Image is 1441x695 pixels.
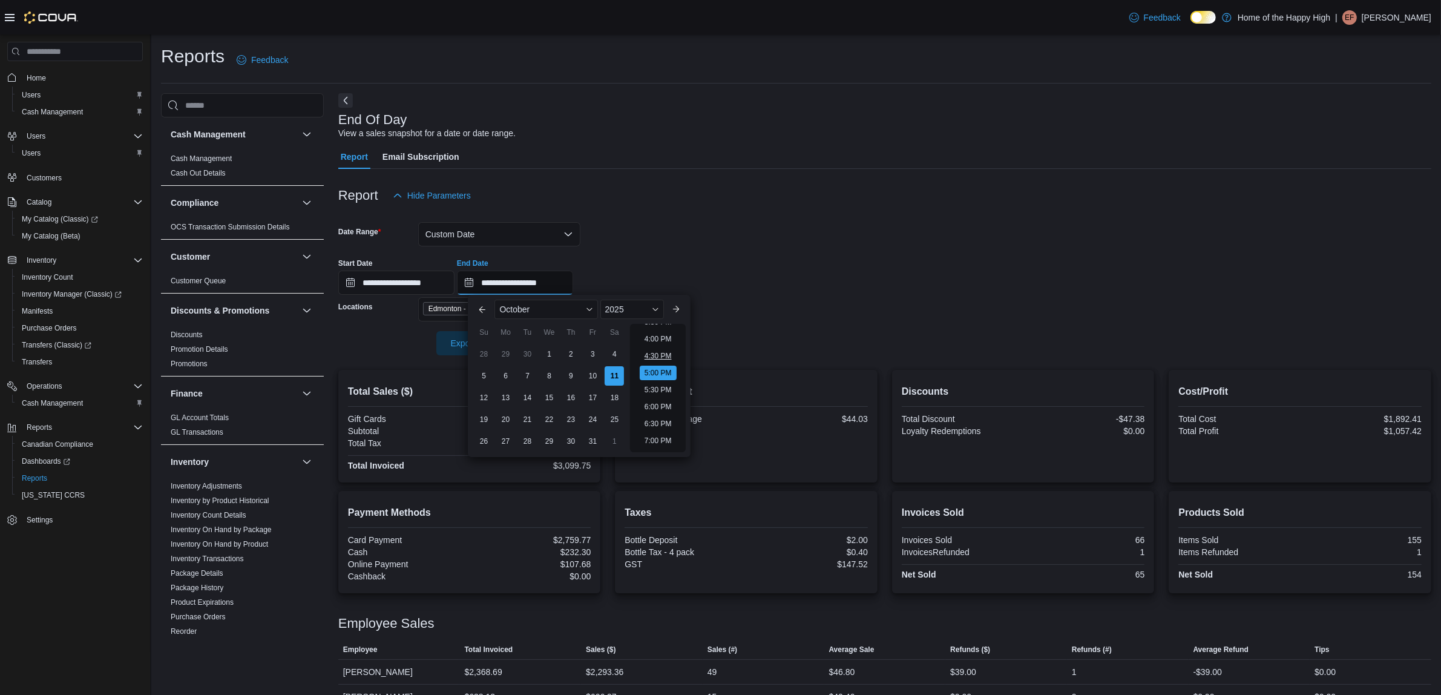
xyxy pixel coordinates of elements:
[300,455,314,469] button: Inventory
[171,277,226,285] a: Customer Queue
[22,323,77,333] span: Purchase Orders
[12,211,148,228] a: My Catalog (Classic)
[749,559,868,569] div: $147.52
[640,433,677,448] li: 7:00 PM
[902,506,1145,520] h2: Invoices Sold
[902,384,1145,399] h2: Discounts
[17,471,52,486] a: Reports
[17,212,143,226] span: My Catalog (Classic)
[12,269,148,286] button: Inventory Count
[382,145,459,169] span: Email Subscription
[2,252,148,269] button: Inventory
[171,569,223,578] a: Package Details
[22,513,57,527] a: Settings
[17,88,45,102] a: Users
[640,332,677,346] li: 4:00 PM
[517,323,537,342] div: Tu
[17,270,78,285] a: Inventory Count
[171,197,297,209] button: Compliance
[1026,426,1145,436] div: $0.00
[171,359,208,369] span: Promotions
[474,410,493,429] div: day-19
[561,410,580,429] div: day-23
[1178,547,1298,557] div: Items Refunded
[605,432,624,451] div: day-1
[17,105,88,119] a: Cash Management
[12,104,148,120] button: Cash Management
[1302,414,1422,424] div: $1,892.41
[605,410,624,429] div: day-25
[27,73,46,83] span: Home
[161,151,324,185] div: Cash Management
[517,366,537,386] div: day-7
[388,183,476,208] button: Hide Parameters
[474,366,493,386] div: day-5
[472,461,591,470] div: $3,099.75
[22,420,57,435] button: Reports
[625,535,744,545] div: Bottle Deposit
[171,481,242,491] span: Inventory Adjustments
[22,170,143,185] span: Customers
[22,289,122,299] span: Inventory Manager (Classic)
[625,559,744,569] div: GST
[171,222,290,232] span: OCS Transaction Submission Details
[12,354,148,371] button: Transfers
[496,410,515,429] div: day-20
[22,129,143,143] span: Users
[605,305,624,314] span: 2025
[17,338,143,352] span: Transfers (Classic)
[17,454,143,469] span: Dashboards
[12,303,148,320] button: Manifests
[583,344,602,364] div: day-3
[171,276,226,286] span: Customer Queue
[561,323,580,342] div: Th
[1178,384,1422,399] h2: Cost/Profit
[17,437,143,452] span: Canadian Compliance
[539,344,559,364] div: day-1
[22,129,50,143] button: Users
[517,344,537,364] div: day-30
[1362,10,1431,25] p: [PERSON_NAME]
[1178,535,1298,545] div: Items Sold
[428,303,523,315] span: Edmonton - Terwillegar - Fire & Flower
[22,195,143,209] span: Catalog
[17,437,98,452] a: Canadian Compliance
[348,571,467,581] div: Cashback
[640,417,677,431] li: 6:30 PM
[348,559,467,569] div: Online Payment
[22,379,67,394] button: Operations
[171,540,268,548] a: Inventory On Hand by Product
[171,223,290,231] a: OCS Transaction Submission Details
[348,384,591,399] h2: Total Sales ($)
[232,48,293,72] a: Feedback
[171,169,226,177] a: Cash Out Details
[171,251,210,263] h3: Customer
[496,323,515,342] div: Mo
[496,366,515,386] div: day-6
[22,148,41,158] span: Users
[539,388,559,407] div: day-15
[22,490,85,500] span: [US_STATE] CCRS
[494,300,597,319] div: Button. Open the month selector. October is currently selected.
[902,426,1021,436] div: Loyalty Redemptions
[12,395,148,412] button: Cash Management
[300,196,314,210] button: Compliance
[583,432,602,451] div: day-31
[499,305,530,314] span: October
[17,229,143,243] span: My Catalog (Beta)
[457,259,488,268] label: End Date
[2,169,148,186] button: Customers
[338,127,516,140] div: View a sales snapshot for a date or date range.
[171,496,269,506] span: Inventory by Product Historical
[17,321,143,335] span: Purchase Orders
[12,228,148,245] button: My Catalog (Beta)
[749,547,868,557] div: $0.40
[472,571,591,581] div: $0.00
[251,54,288,66] span: Feedback
[474,388,493,407] div: day-12
[22,253,61,268] button: Inventory
[348,461,404,470] strong: Total Invoiced
[171,539,268,549] span: Inventory On Hand by Product
[22,379,143,394] span: Operations
[161,410,324,444] div: Finance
